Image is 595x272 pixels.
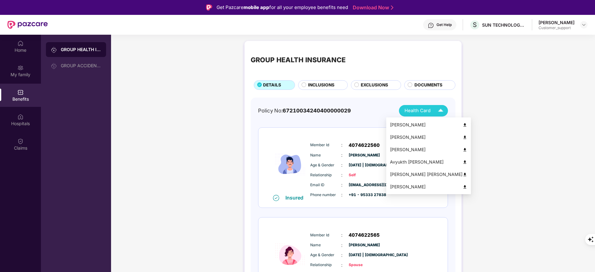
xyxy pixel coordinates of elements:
span: Age & Gender [310,252,341,258]
img: svg+xml;base64,PHN2ZyBpZD0iSGVscC0zMngzMiIgeG1sbnM9Imh0dHA6Ly93d3cudzMub3JnLzIwMDAvc3ZnIiB3aWR0aD... [428,22,434,29]
span: : [341,172,342,178]
button: Health Card [399,105,448,116]
div: Customer_support [539,25,575,30]
span: Relationship [310,262,341,268]
div: Insured [285,195,307,201]
span: : [341,142,342,148]
img: svg+xml;base64,PHN2ZyB4bWxucz0iaHR0cDovL3d3dy53My5vcmcvMjAwMC9zdmciIHdpZHRoPSI0OCIgaGVpZ2h0PSI0OC... [463,147,467,152]
div: GROUP ACCIDENTAL INSURANCE [61,63,101,68]
span: Name [310,152,341,158]
a: Download Now [353,4,391,11]
div: GROUP HEALTH INSURANCE [61,46,101,53]
span: Health Card [405,107,431,114]
img: Logo [206,4,212,11]
img: svg+xml;base64,PHN2ZyBpZD0iSG9tZSIgeG1sbnM9Imh0dHA6Ly93d3cudzMub3JnLzIwMDAvc3ZnIiB3aWR0aD0iMjAiIG... [17,40,24,46]
span: : [341,242,342,249]
div: Get Pazcare for all your employee benefits need [217,4,348,11]
span: DOCUMENTS [414,82,442,89]
img: svg+xml;base64,PHN2ZyB3aWR0aD0iMjAiIGhlaWdodD0iMjAiIHZpZXdCb3g9IjAgMCAyMCAyMCIgZmlsbD0ibm9uZSIgeG... [51,63,57,69]
span: INCLUSIONS [308,82,334,89]
img: svg+xml;base64,PHN2ZyB3aWR0aD0iMjAiIGhlaWdodD0iMjAiIHZpZXdCb3g9IjAgMCAyMCAyMCIgZmlsbD0ibm9uZSIgeG... [17,65,24,71]
span: [PERSON_NAME] [349,242,380,248]
div: Get Help [436,22,452,27]
img: svg+xml;base64,PHN2ZyB4bWxucz0iaHR0cDovL3d3dy53My5vcmcvMjAwMC9zdmciIHdpZHRoPSI0OCIgaGVpZ2h0PSI0OC... [463,185,467,189]
span: Email ID [310,182,341,188]
span: [DATE] | [DEMOGRAPHIC_DATA] [349,252,380,258]
span: DETAILS [263,82,281,89]
span: 4074622560 [349,142,380,149]
span: : [341,252,342,259]
span: [DATE] | [DEMOGRAPHIC_DATA] [349,162,380,168]
span: Name [310,242,341,248]
img: icon [271,134,309,195]
div: [PERSON_NAME] [539,20,575,25]
img: Icuh8uwCUCF+XjCZyLQsAKiDCM9HiE6CMYmKQaPGkZKaA32CAAACiQcFBJY0IsAAAAASUVORK5CYII= [435,105,446,116]
img: svg+xml;base64,PHN2ZyBpZD0iQ2xhaW0iIHhtbG5zPSJodHRwOi8vd3d3LnczLm9yZy8yMDAwL3N2ZyIgd2lkdGg9IjIwIi... [17,138,24,144]
span: : [341,162,342,169]
div: Avyukth [PERSON_NAME] [390,159,467,165]
span: : [341,182,342,188]
span: Self [349,172,380,178]
div: [PERSON_NAME] [390,134,467,141]
img: svg+xml;base64,PHN2ZyB4bWxucz0iaHR0cDovL3d3dy53My5vcmcvMjAwMC9zdmciIHdpZHRoPSIxNiIgaGVpZ2h0PSIxNi... [273,195,279,201]
span: : [341,232,342,239]
span: [PERSON_NAME] [349,152,380,158]
span: : [341,262,342,269]
span: Relationship [310,172,341,178]
strong: mobile app [244,4,269,10]
span: Age & Gender [310,162,341,168]
img: svg+xml;base64,PHN2ZyB4bWxucz0iaHR0cDovL3d3dy53My5vcmcvMjAwMC9zdmciIHdpZHRoPSI0OCIgaGVpZ2h0PSI0OC... [463,135,467,140]
div: [PERSON_NAME] [390,121,467,128]
div: GROUP HEALTH INSURANCE [251,55,346,65]
span: Member Id [310,142,341,148]
div: [PERSON_NAME] [390,146,467,153]
span: EXCLUSIONS [361,82,388,89]
img: svg+xml;base64,PHN2ZyB4bWxucz0iaHR0cDovL3d3dy53My5vcmcvMjAwMC9zdmciIHdpZHRoPSI0OCIgaGVpZ2h0PSI0OC... [463,123,467,127]
span: +91 - 95333 27838 [349,192,380,198]
img: svg+xml;base64,PHN2ZyB3aWR0aD0iMjAiIGhlaWdodD0iMjAiIHZpZXdCb3g9IjAgMCAyMCAyMCIgZmlsbD0ibm9uZSIgeG... [51,47,57,53]
div: [PERSON_NAME] [390,183,467,190]
span: 4074622565 [349,231,380,239]
img: svg+xml;base64,PHN2ZyB4bWxucz0iaHR0cDovL3d3dy53My5vcmcvMjAwMC9zdmciIHdpZHRoPSI0OCIgaGVpZ2h0PSI0OC... [463,160,467,165]
span: Member Id [310,232,341,238]
span: Spouse [349,262,380,268]
span: [EMAIL_ADDRESS][DOMAIN_NAME] [349,182,380,188]
img: svg+xml;base64,PHN2ZyB4bWxucz0iaHR0cDovL3d3dy53My5vcmcvMjAwMC9zdmciIHdpZHRoPSI0OCIgaGVpZ2h0PSI0OC... [463,172,467,177]
img: New Pazcare Logo [7,21,48,29]
div: [PERSON_NAME] [PERSON_NAME] [390,171,467,178]
span: : [341,152,342,159]
span: Phone number [310,192,341,198]
span: S [473,21,477,29]
img: svg+xml;base64,PHN2ZyBpZD0iRHJvcGRvd24tMzJ4MzIiIHhtbG5zPSJodHRwOi8vd3d3LnczLm9yZy8yMDAwL3N2ZyIgd2... [581,22,586,27]
img: svg+xml;base64,PHN2ZyBpZD0iSG9zcGl0YWxzIiB4bWxucz0iaHR0cDovL3d3dy53My5vcmcvMjAwMC9zdmciIHdpZHRoPS... [17,114,24,120]
img: svg+xml;base64,PHN2ZyBpZD0iQmVuZWZpdHMiIHhtbG5zPSJodHRwOi8vd3d3LnczLm9yZy8yMDAwL3N2ZyIgd2lkdGg9Ij... [17,89,24,95]
div: SUN TECHNOLOGY INTEGRATORS PRIVATE LIMITED [482,22,526,28]
img: Stroke [391,4,393,11]
span: 67210034240400000029 [283,107,351,114]
div: Policy No: [258,107,351,115]
span: : [341,191,342,198]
